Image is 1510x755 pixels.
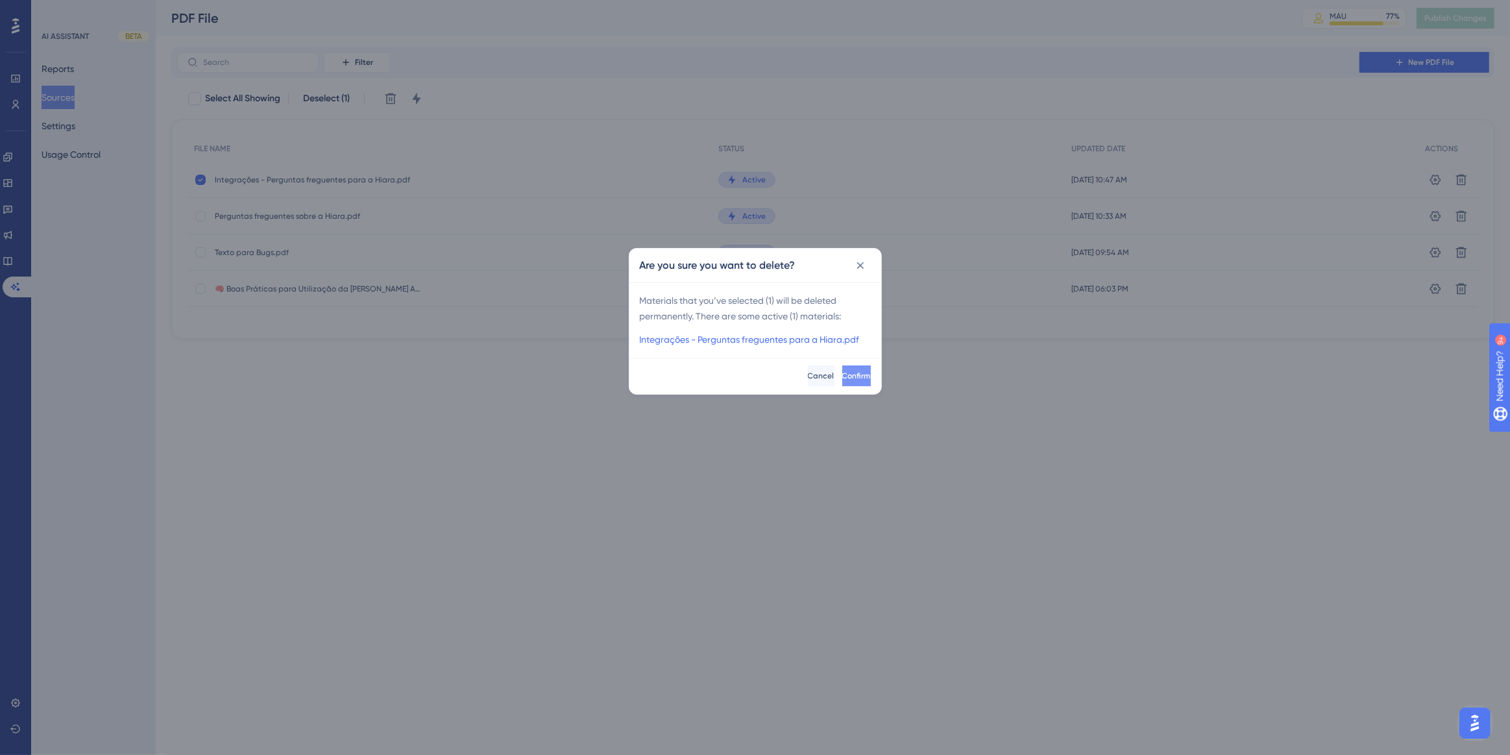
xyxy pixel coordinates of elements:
[808,371,834,381] span: Cancel
[88,6,96,17] div: 9+
[640,258,796,273] h2: Are you sure you want to delete?
[640,293,871,324] span: Materials that you’ve selected ( 1 ) will be deleted permanently. There are some active ( 1 ) mat...
[30,3,81,19] span: Need Help?
[640,332,860,347] a: Integrações - Perguntas freguentes para a Hiara.pdf
[842,371,871,381] span: Confirm
[1455,704,1494,743] iframe: UserGuiding AI Assistant Launcher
